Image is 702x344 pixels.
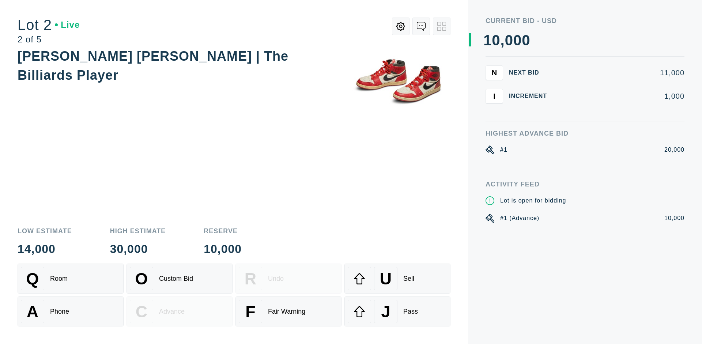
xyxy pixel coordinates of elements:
[18,243,72,255] div: 14,000
[559,92,684,100] div: 1,000
[268,308,305,315] div: Fair Warning
[664,145,684,154] div: 20,000
[664,214,684,223] div: 10,000
[26,269,39,288] span: Q
[110,228,166,234] div: High Estimate
[500,196,566,205] div: Lot is open for bidding
[159,308,185,315] div: Advance
[501,33,505,179] div: ,
[55,20,80,29] div: Live
[245,302,255,321] span: F
[50,275,68,283] div: Room
[18,228,72,234] div: Low Estimate
[381,302,390,321] span: J
[18,35,80,44] div: 2 of 5
[344,264,450,294] button: USell
[204,243,242,255] div: 10,000
[403,308,418,315] div: Pass
[235,264,341,294] button: RUndo
[18,49,288,83] div: [PERSON_NAME] [PERSON_NAME] | The Billiards Player
[492,33,500,48] div: 0
[204,228,242,234] div: Reserve
[159,275,193,283] div: Custom Bid
[27,302,38,321] span: A
[486,130,684,137] div: Highest Advance Bid
[127,264,233,294] button: OCustom Bid
[380,269,392,288] span: U
[509,70,553,76] div: Next Bid
[492,68,497,77] span: N
[245,269,256,288] span: R
[505,33,513,48] div: 0
[486,65,503,80] button: N
[403,275,414,283] div: Sell
[50,308,69,315] div: Phone
[500,214,539,223] div: #1 (Advance)
[344,296,450,326] button: JPass
[18,296,124,326] button: APhone
[135,269,148,288] span: O
[493,92,495,100] span: I
[522,33,530,48] div: 0
[486,18,684,24] div: Current Bid - USD
[18,264,124,294] button: QRoom
[235,296,341,326] button: FFair Warning
[486,89,503,103] button: I
[483,33,492,48] div: 1
[513,33,522,48] div: 0
[136,302,147,321] span: C
[509,93,553,99] div: Increment
[127,296,233,326] button: CAdvance
[486,181,684,188] div: Activity Feed
[110,243,166,255] div: 30,000
[268,275,284,283] div: Undo
[559,69,684,76] div: 11,000
[18,18,80,32] div: Lot 2
[500,145,507,154] div: #1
